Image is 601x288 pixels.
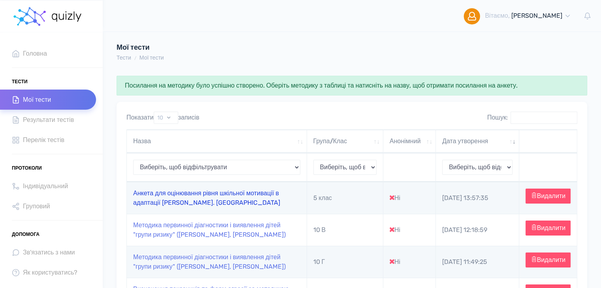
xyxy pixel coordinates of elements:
[12,162,42,174] span: Протоколи
[383,130,436,153] th: Анонімний: активувати для сортування стовпців за зростанням
[511,112,577,124] input: Пошук:
[436,130,519,153] th: Дата утворення: активувати для сортування стовпців за зростанням
[133,221,285,238] a: Методика первинної діагностики і виявлення дітей "групи ризику" ([PERSON_NAME], [PERSON_NAME])
[487,112,577,124] label: Пошук:
[133,189,280,206] a: Анкета для оцінювання рівня шкільної мотивації в адаптації [PERSON_NAME]. [GEOGRAPHIC_DATA]
[131,54,164,62] li: Мої тести
[12,5,47,28] img: homepage
[133,253,285,270] a: Методика первинної діагностики і виявлення дітей "групи ризику" ([PERSON_NAME], [PERSON_NAME])
[117,54,131,62] li: Тести
[117,76,587,95] div: Посилання на методику було успішно створено. Оберіть методику з таблиці та натисніть на назву, що...
[23,181,68,191] span: Індивідуальний
[23,267,77,278] span: Як користуватись?
[23,247,75,258] span: Зв'язатись з нами
[307,130,383,153] th: Група/Клас: активувати для сортування стовпців за зростанням
[511,12,562,19] span: [PERSON_NAME]
[51,11,83,22] img: homepage
[526,221,571,236] button: Видалити
[307,214,383,246] td: 10 В
[383,246,436,278] td: Ні
[126,112,200,124] label: Показати записів
[526,189,571,204] button: Видалити
[127,130,307,153] th: Назва: активувати для сортування стовпців за зростанням
[23,201,50,211] span: Груповий
[117,43,386,52] h4: Мої тести
[23,94,51,105] span: Мої тести
[23,135,64,145] span: Перелік тестів
[436,182,519,214] td: [DATE] 13:57:35
[436,214,519,246] td: [DATE] 12:18:59
[117,54,164,62] nav: breadcrumb
[154,112,178,124] select: Показатизаписів
[12,76,28,88] span: Тести
[307,246,383,278] td: 10 Г
[383,214,436,246] td: Ні
[307,182,383,214] td: 5 клас
[23,114,74,125] span: Результати тестів
[526,252,571,267] button: Видалити
[436,246,519,278] td: [DATE] 11:49:25
[12,0,83,32] a: homepage homepage
[23,48,47,59] span: Головна
[12,228,40,240] span: Допомога
[383,182,436,214] td: Ні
